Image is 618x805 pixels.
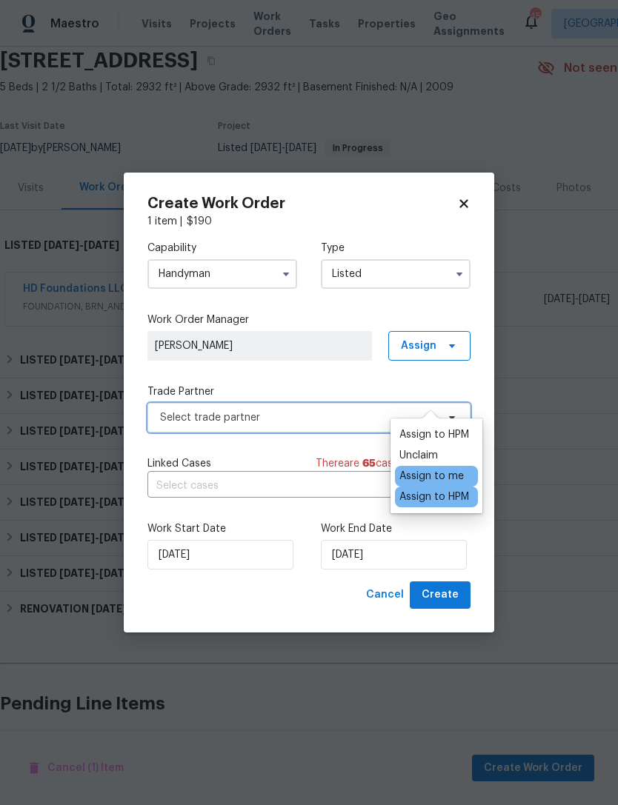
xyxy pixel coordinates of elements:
input: M/D/YYYY [321,540,467,569]
input: Select cases [147,475,429,498]
span: [PERSON_NAME] [155,338,365,353]
button: Show options [277,265,295,283]
span: 65 [362,458,376,469]
span: Assign [401,338,436,353]
label: Trade Partner [147,384,471,399]
span: Create [422,586,459,604]
label: Work Order Manager [147,313,471,327]
input: M/D/YYYY [147,540,293,569]
button: Create [410,581,471,609]
span: Linked Cases [147,456,211,471]
div: Assign to HPM [399,427,469,442]
span: Select trade partner [160,410,436,425]
div: 1 item | [147,214,471,229]
span: Cancel [366,586,404,604]
div: Assign to HPM [399,490,469,504]
input: Select... [321,259,471,289]
h2: Create Work Order [147,196,457,211]
button: Show options [451,265,468,283]
label: Capability [147,241,297,255]
label: Type [321,241,471,255]
label: Work End Date [321,521,471,536]
button: Cancel [360,581,410,609]
span: $ 190 [187,216,212,227]
div: Unclaim [399,448,438,463]
input: Select... [147,259,297,289]
span: There are case s for this home [316,456,471,471]
label: Work Start Date [147,521,297,536]
div: Assign to me [399,469,464,484]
